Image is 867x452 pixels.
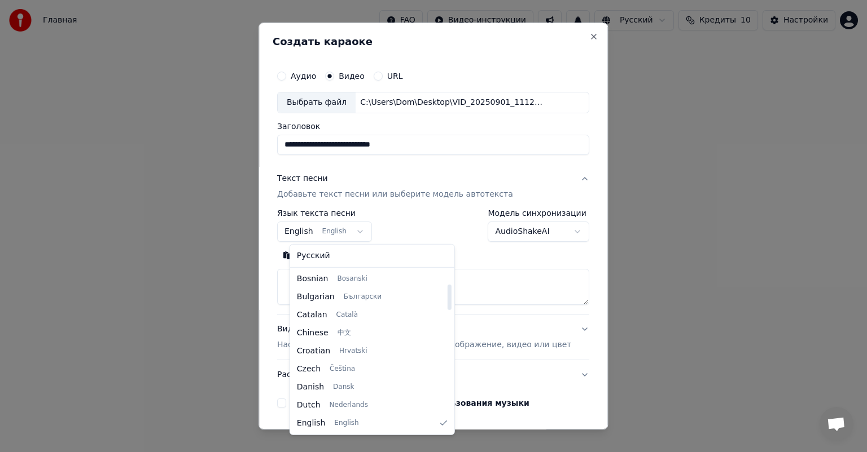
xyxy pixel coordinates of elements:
span: Catalan [297,309,327,321]
span: Български [344,293,382,302]
span: Croatian [297,345,330,357]
span: Русский [297,250,330,262]
span: 中文 [338,329,351,338]
span: Czech [297,364,321,375]
span: Chinese [297,327,329,339]
span: Nederlands [330,401,368,410]
span: Danish [297,382,324,393]
span: Hrvatski [339,347,367,356]
span: English [334,419,358,428]
span: Català [336,311,358,320]
span: Dansk [333,383,354,392]
span: English [297,418,326,429]
span: Čeština [330,365,355,374]
span: Dutch [297,400,321,411]
span: Bosanski [337,274,367,283]
span: Bulgarian [297,291,335,303]
span: Bosnian [297,273,329,285]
